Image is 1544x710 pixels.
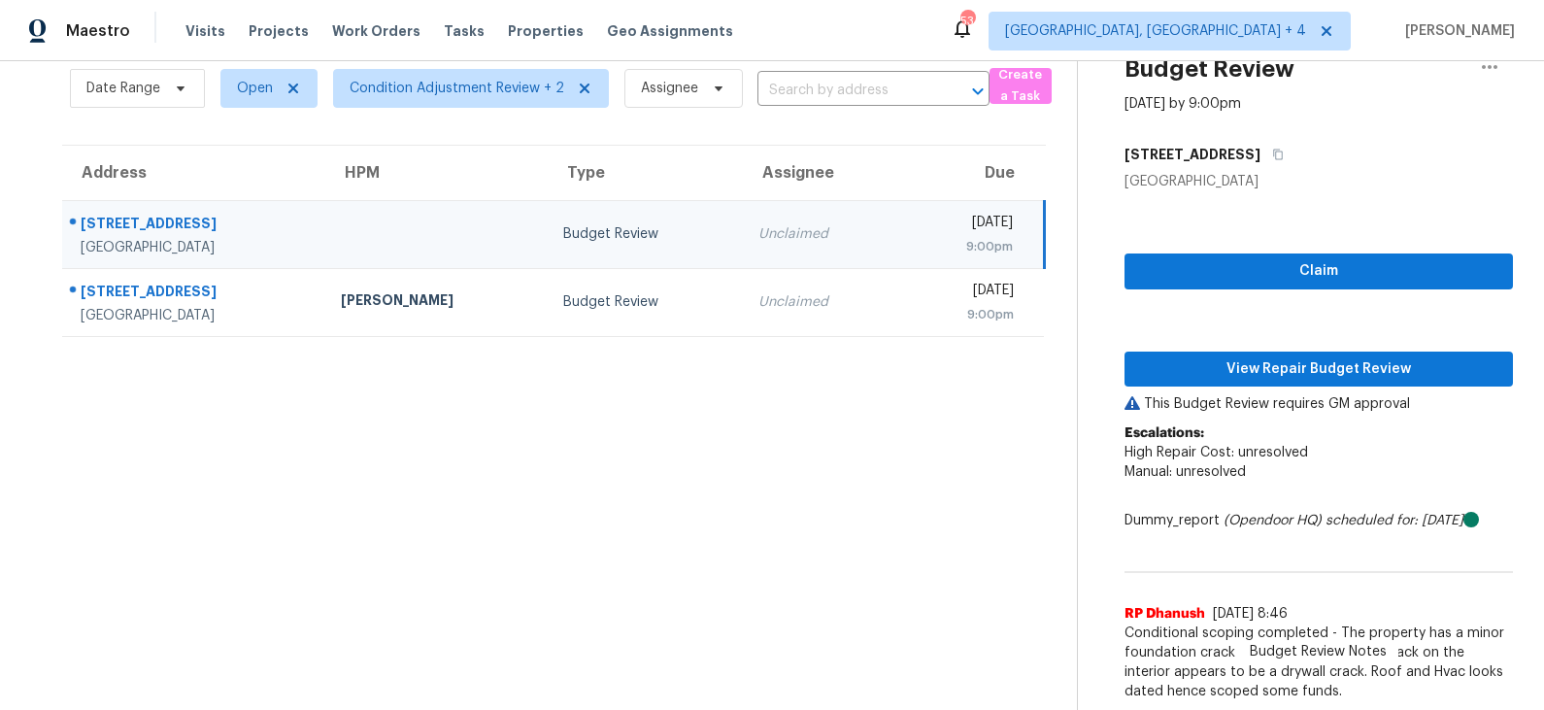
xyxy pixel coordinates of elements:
[1124,604,1205,624] span: RP Dhanush
[915,305,1014,324] div: 9:00pm
[548,146,743,200] th: Type
[563,224,727,244] div: Budget Review
[1224,514,1322,527] i: (Opendoor HQ)
[641,79,698,98] span: Assignee
[1124,624,1513,701] span: Conditional scoping completed - The property has a minor foundation crack on the exterior. All th...
[237,79,273,98] span: Open
[758,224,884,244] div: Unclaimed
[332,21,420,41] span: Work Orders
[960,12,974,31] div: 53
[964,78,991,105] button: Open
[185,21,225,41] span: Visits
[1140,357,1497,382] span: View Repair Budget Review
[81,306,310,325] div: [GEOGRAPHIC_DATA]
[1397,21,1515,41] span: [PERSON_NAME]
[990,68,1052,104] button: Create a Task
[1124,426,1204,440] b: Escalations:
[1124,446,1308,459] span: High Repair Cost: unresolved
[1260,137,1287,172] button: Copy Address
[444,24,485,38] span: Tasks
[86,79,160,98] span: Date Range
[563,292,727,312] div: Budget Review
[1124,254,1513,289] button: Claim
[915,213,1013,237] div: [DATE]
[81,238,310,257] div: [GEOGRAPHIC_DATA]
[1326,514,1463,527] i: scheduled for: [DATE]
[743,146,899,200] th: Assignee
[81,282,310,306] div: [STREET_ADDRESS]
[915,281,1014,305] div: [DATE]
[1124,511,1513,530] div: Dummy_report
[1005,21,1306,41] span: [GEOGRAPHIC_DATA], [GEOGRAPHIC_DATA] + 4
[1124,394,1513,414] p: This Budget Review requires GM approval
[1124,172,1513,191] div: [GEOGRAPHIC_DATA]
[62,146,325,200] th: Address
[81,214,310,238] div: [STREET_ADDRESS]
[1124,465,1246,479] span: Manual: unresolved
[1238,642,1398,661] span: Budget Review Notes
[758,292,884,312] div: Unclaimed
[899,146,1044,200] th: Due
[607,21,733,41] span: Geo Assignments
[341,290,532,315] div: [PERSON_NAME]
[325,146,548,200] th: HPM
[1213,607,1288,621] span: [DATE] 8:46
[249,21,309,41] span: Projects
[1124,59,1294,79] h2: Budget Review
[915,237,1013,256] div: 9:00pm
[757,76,935,106] input: Search by address
[66,21,130,41] span: Maestro
[1124,145,1260,164] h5: [STREET_ADDRESS]
[350,79,564,98] span: Condition Adjustment Review + 2
[1124,352,1513,388] button: View Repair Budget Review
[999,64,1042,109] span: Create a Task
[1124,94,1241,114] div: [DATE] by 9:00pm
[508,21,584,41] span: Properties
[1140,259,1497,284] span: Claim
